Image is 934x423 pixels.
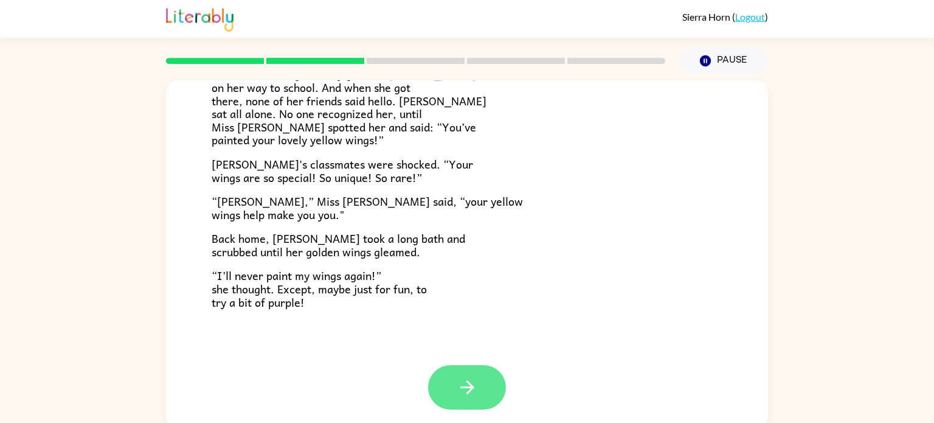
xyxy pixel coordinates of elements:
img: Literably [166,5,233,32]
span: “I’ll never paint my wings again!” she thought. Except, maybe just for fun, to try a bit of purple! [212,267,427,310]
button: Pause [680,47,768,75]
span: The next morning, nobody greeted [PERSON_NAME] on her way to school. And when she got there, none... [212,65,486,149]
div: ( ) [682,11,768,23]
span: [PERSON_NAME]'s classmates were shocked. “Your wings are so special! So unique! So rare!” [212,155,473,186]
span: Sierra Horn [682,11,732,23]
span: “[PERSON_NAME],” Miss [PERSON_NAME] said, “your yellow wings help make you you." [212,192,523,223]
span: Back home, [PERSON_NAME] took a long bath and scrubbed until her golden wings gleamed. [212,229,465,260]
a: Logout [735,11,765,23]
